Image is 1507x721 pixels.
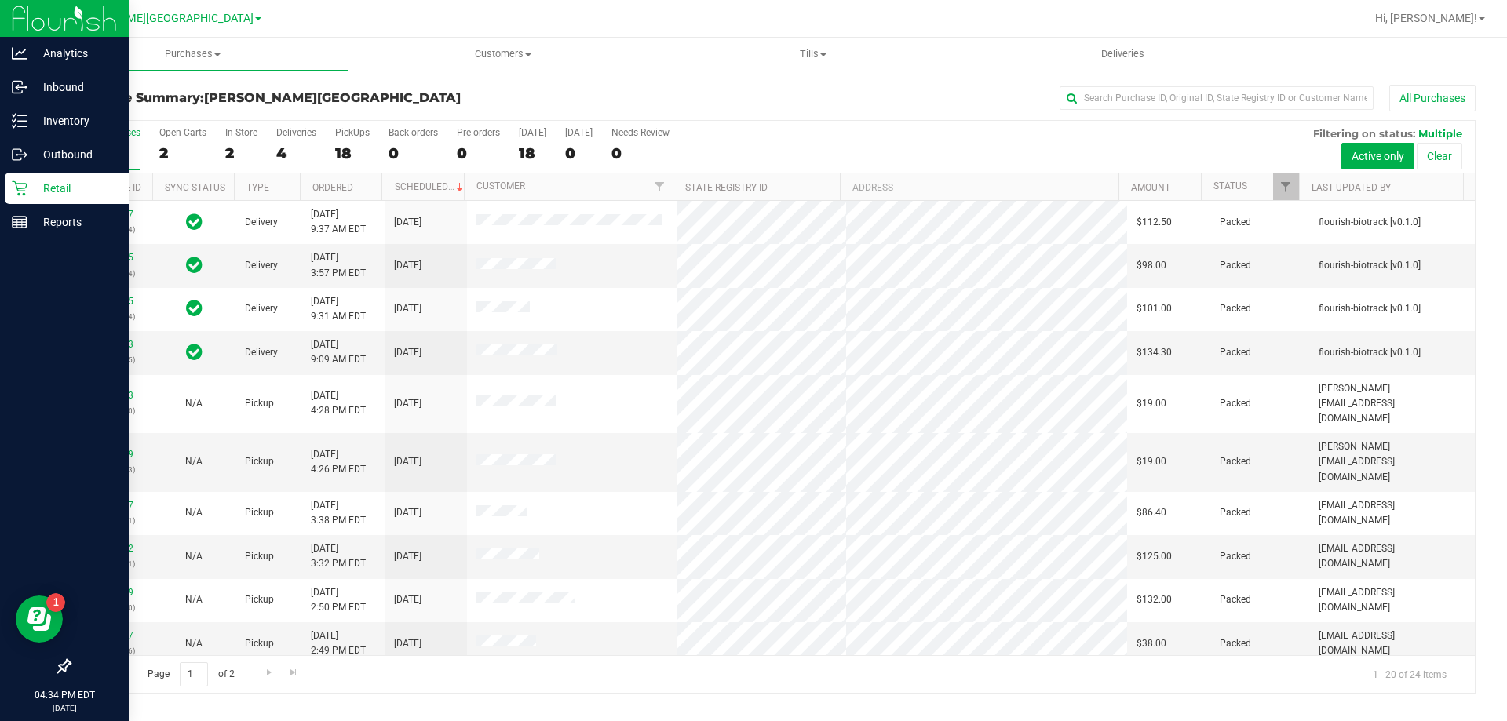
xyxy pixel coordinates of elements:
p: Analytics [27,44,122,63]
span: Pickup [245,454,274,469]
span: $112.50 [1137,215,1172,230]
span: $38.00 [1137,636,1166,651]
span: flourish-biotrack [v0.1.0] [1319,215,1421,230]
a: 11841837 [89,209,133,220]
span: [DATE] 2:50 PM EDT [311,585,366,615]
button: N/A [185,636,203,651]
span: [DATE] [394,215,421,230]
span: [DATE] [394,396,421,411]
inline-svg: Retail [12,180,27,196]
span: $19.00 [1137,396,1166,411]
span: Packed [1220,258,1251,273]
span: [DATE] 3:57 PM EDT [311,250,366,280]
span: Delivery [245,345,278,360]
a: Purchases [38,38,348,71]
span: Delivery [245,258,278,273]
a: Scheduled [395,181,466,192]
div: Pre-orders [457,127,500,138]
span: Packed [1220,592,1251,607]
th: Address [840,173,1118,201]
a: Go to the next page [257,662,280,683]
span: [DATE] [394,301,421,316]
p: Reports [27,213,122,231]
a: Filter [647,173,673,200]
a: 11844885 [89,252,133,263]
span: [DATE] 4:26 PM EDT [311,447,366,477]
div: Open Carts [159,127,206,138]
a: Filter [1273,173,1299,200]
span: [DATE] 3:32 PM EDT [311,541,366,571]
div: 18 [519,144,546,162]
span: [DATE] [394,345,421,360]
p: Inbound [27,78,122,96]
span: [PERSON_NAME][GEOGRAPHIC_DATA] [60,12,254,25]
a: 11857019 [89,587,133,598]
iframe: Resource center [16,595,63,643]
input: 1 [180,662,208,686]
span: [EMAIL_ADDRESS][DOMAIN_NAME] [1319,628,1465,658]
button: All Purchases [1389,85,1476,111]
a: Go to the last page [283,662,305,683]
div: 4 [276,144,316,162]
span: $98.00 [1137,258,1166,273]
span: flourish-biotrack [v0.1.0] [1319,345,1421,360]
input: Search Purchase ID, Original ID, State Registry ID or Customer Name... [1060,86,1374,110]
div: In Store [225,127,257,138]
p: 04:34 PM EDT [7,688,122,702]
span: [DATE] [394,505,421,520]
span: In Sync [186,297,203,319]
span: Tills [659,47,967,61]
span: [DATE] 3:38 PM EDT [311,498,366,528]
span: Packed [1220,301,1251,316]
button: N/A [185,549,203,564]
span: [PERSON_NAME][EMAIL_ADDRESS][DOMAIN_NAME] [1319,381,1465,427]
button: N/A [185,505,203,520]
button: N/A [185,454,203,469]
span: [EMAIL_ADDRESS][DOMAIN_NAME] [1319,498,1465,528]
span: Not Applicable [185,551,203,562]
button: N/A [185,396,203,411]
p: [DATE] [7,702,122,714]
div: 0 [457,144,500,162]
span: [EMAIL_ADDRESS][DOMAIN_NAME] [1319,541,1465,571]
span: [DATE] 2:49 PM EDT [311,628,366,658]
span: Not Applicable [185,398,203,409]
span: Deliveries [1080,47,1166,61]
inline-svg: Outbound [12,147,27,162]
span: $86.40 [1137,505,1166,520]
a: Customers [348,38,658,71]
span: $125.00 [1137,549,1172,564]
a: Deliveries [968,38,1278,71]
inline-svg: Reports [12,214,27,230]
span: [PERSON_NAME][GEOGRAPHIC_DATA] [204,90,461,105]
span: Pickup [245,549,274,564]
button: Clear [1417,143,1462,169]
span: Not Applicable [185,594,203,605]
span: [EMAIL_ADDRESS][DOMAIN_NAME] [1319,585,1465,615]
a: 11857853 [89,390,133,401]
div: Needs Review [611,127,670,138]
span: Pickup [245,505,274,520]
button: N/A [185,592,203,607]
a: Type [246,182,269,193]
a: 11857799 [89,449,133,460]
a: 11853823 [89,339,133,350]
span: [PERSON_NAME][EMAIL_ADDRESS][DOMAIN_NAME] [1319,439,1465,485]
div: 18 [335,144,370,162]
span: flourish-biotrack [v0.1.0] [1319,301,1421,316]
span: [DATE] 9:31 AM EDT [311,294,366,324]
span: Not Applicable [185,456,203,467]
a: 11857292 [89,543,133,554]
a: 11857017 [89,630,133,641]
span: 1 - 20 of 24 items [1360,662,1459,686]
p: Inventory [27,111,122,130]
div: 2 [159,144,206,162]
div: [DATE] [519,127,546,138]
span: $134.30 [1137,345,1172,360]
a: Status [1213,180,1247,191]
span: In Sync [186,211,203,233]
span: flourish-biotrack [v0.1.0] [1319,258,1421,273]
a: Last Updated By [1312,182,1391,193]
span: [DATE] 4:28 PM EDT [311,388,366,418]
span: Not Applicable [185,638,203,649]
